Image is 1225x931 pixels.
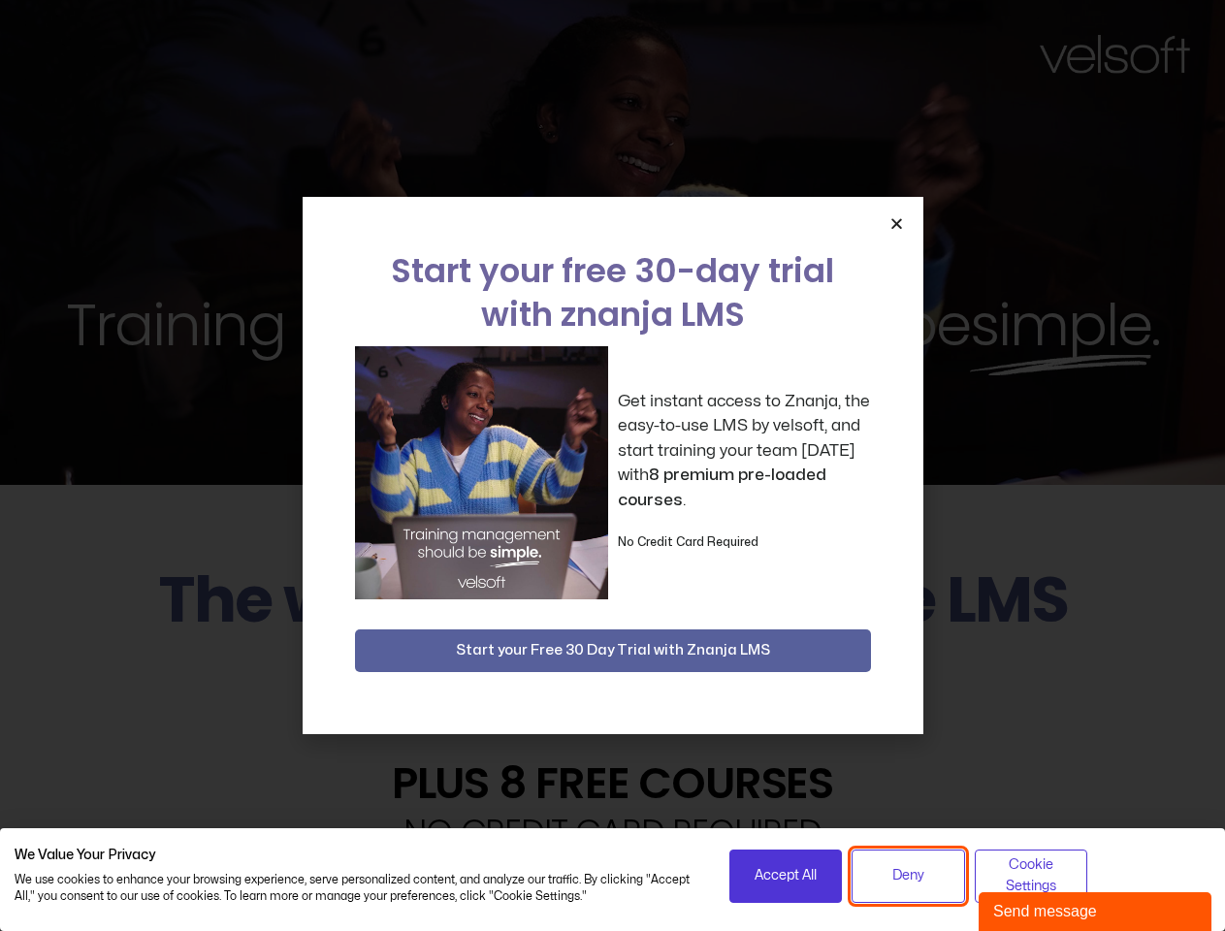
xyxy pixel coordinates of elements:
img: a woman sitting at her laptop dancing [355,346,608,599]
h2: We Value Your Privacy [15,847,700,864]
span: Start your Free 30 Day Trial with Znanja LMS [456,639,770,662]
h2: Start your free 30-day trial with znanja LMS [355,249,871,337]
iframe: chat widget [979,888,1215,931]
span: Accept All [755,865,817,886]
strong: No Credit Card Required [618,536,758,548]
button: Deny all cookies [852,850,965,903]
button: Accept all cookies [729,850,843,903]
p: We use cookies to enhance your browsing experience, serve personalized content, and analyze our t... [15,872,700,905]
p: Get instant access to Znanja, the easy-to-use LMS by velsoft, and start training your team [DATE]... [618,389,871,513]
span: Cookie Settings [987,854,1076,898]
strong: 8 premium pre-loaded courses [618,466,826,508]
button: Adjust cookie preferences [975,850,1088,903]
span: Deny [892,865,924,886]
a: Close [889,216,904,231]
button: Start your Free 30 Day Trial with Znanja LMS [355,629,871,672]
